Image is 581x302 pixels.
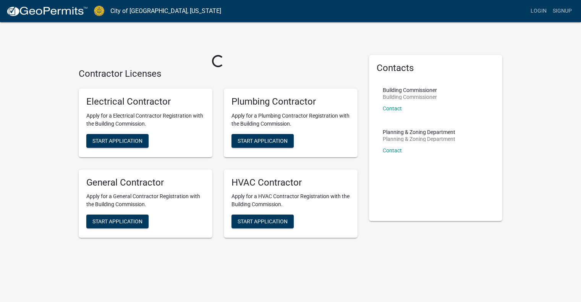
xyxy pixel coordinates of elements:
h5: HVAC Contractor [231,177,350,188]
p: Building Commissioner [383,87,437,93]
img: City of Jeffersonville, Indiana [94,6,104,16]
a: Signup [550,4,575,18]
p: Apply for a Plumbing Contractor Registration with the Building Commission. [231,112,350,128]
span: Start Application [238,218,288,224]
h5: Electrical Contractor [86,96,205,107]
h4: Contractor Licenses [79,68,358,79]
p: Apply for a Electrical Contractor Registration with the Building Commission. [86,112,205,128]
span: Start Application [92,137,142,144]
p: Planning & Zoning Department [383,129,455,135]
p: Planning & Zoning Department [383,136,455,142]
a: Login [528,4,550,18]
span: Start Application [238,137,288,144]
button: Start Application [86,134,149,148]
h5: General Contractor [86,177,205,188]
p: Apply for a General Contractor Registration with the Building Commission. [86,192,205,208]
button: Start Application [231,215,294,228]
a: Contact [383,105,402,111]
span: Start Application [92,218,142,224]
p: Apply for a HVAC Contractor Registration with the Building Commission. [231,192,350,208]
button: Start Application [231,134,294,148]
p: Building Commissioner [383,94,437,100]
a: Contact [383,147,402,153]
a: City of [GEOGRAPHIC_DATA], [US_STATE] [110,5,221,18]
h5: Plumbing Contractor [231,96,350,107]
button: Start Application [86,215,149,228]
h5: Contacts [377,63,495,74]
